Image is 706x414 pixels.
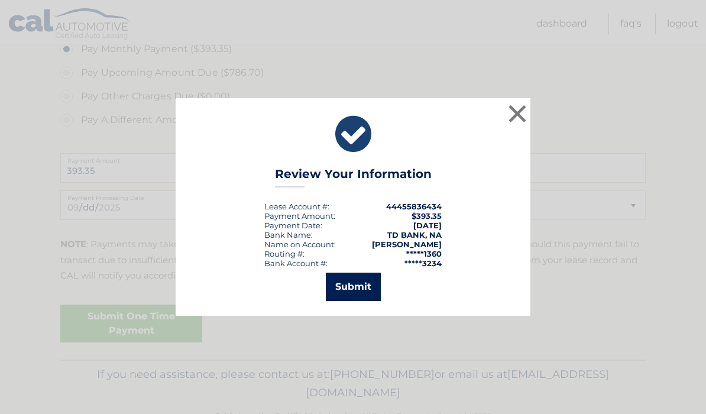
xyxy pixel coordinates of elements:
strong: 44455836434 [386,202,442,211]
div: Name on Account: [264,240,336,249]
span: $393.35 [412,211,442,221]
div: Bank Name: [264,230,313,240]
strong: TD BANK, NA [387,230,442,240]
strong: [PERSON_NAME] [372,240,442,249]
div: Lease Account #: [264,202,329,211]
button: × [506,102,529,125]
div: Bank Account #: [264,258,328,268]
h3: Review Your Information [275,167,432,187]
span: [DATE] [413,221,442,230]
div: Payment Amount: [264,211,335,221]
div: : [264,221,322,230]
button: Submit [326,273,381,301]
span: Payment Date [264,221,320,230]
div: Routing #: [264,249,305,258]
